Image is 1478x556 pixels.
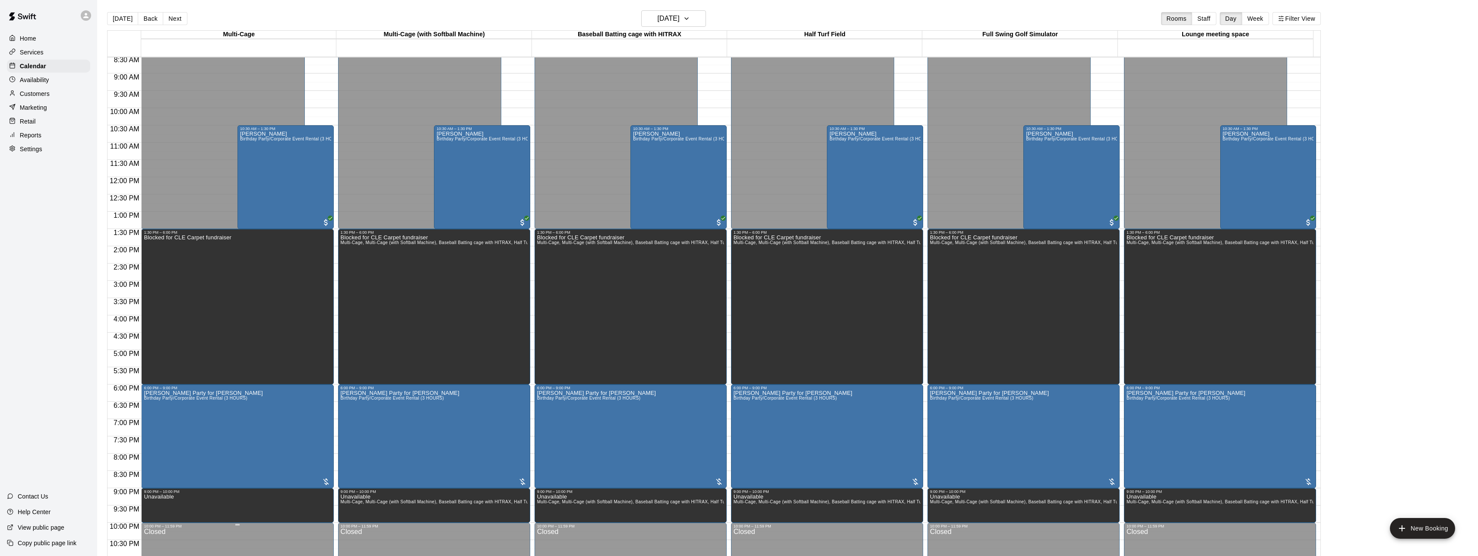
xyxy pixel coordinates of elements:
[1026,127,1117,131] div: 10:30 AM – 1:30 PM
[111,281,142,288] span: 3:00 PM
[111,229,142,236] span: 1:30 PM
[20,62,46,70] p: Calendar
[108,523,141,530] span: 10:00 PM
[336,31,532,39] div: Multi-Cage (with Softball Machine)
[20,76,49,84] p: Availability
[1127,240,1433,245] span: Multi-Cage, Multi-Cage (with Softball Machine), Baseball Batting cage with HITRAX, Half Turf Fiel...
[144,396,247,400] span: Birthday Party/Corporate Event Rental (3 HOURS)
[734,396,837,400] span: Birthday Party/Corporate Event Rental (3 HOURS)
[537,386,724,390] div: 6:00 PM – 9:00 PM
[111,212,142,219] span: 1:00 PM
[138,12,163,25] button: Back
[535,488,727,523] div: 9:00 PM – 10:00 PM: Unavailable
[141,31,336,39] div: Multi-Cage
[1127,499,1433,504] span: Multi-Cage, Multi-Cage (with Softball Machine), Baseball Batting cage with HITRAX, Half Turf Fiel...
[1127,489,1313,494] div: 9:00 PM – 10:00 PM
[112,73,142,81] span: 9:00 AM
[7,129,90,142] a: Reports
[927,488,1120,523] div: 9:00 PM – 10:00 PM: Unavailable
[111,350,142,357] span: 5:00 PM
[734,386,921,390] div: 6:00 PM – 9:00 PM
[537,499,843,504] span: Multi-Cage, Multi-Cage (with Softball Machine), Baseball Batting cage with HITRAX, Half Turf Fiel...
[111,488,142,496] span: 9:00 PM
[734,499,1040,504] span: Multi-Cage, Multi-Cage (with Softball Machine), Baseball Batting cage with HITRAX, Half Turf Fiel...
[930,524,1117,528] div: 10:00 PM – 11:59 PM
[537,489,724,494] div: 9:00 PM – 10:00 PM
[144,386,331,390] div: 6:00 PM – 9:00 PM
[341,240,647,245] span: Multi-Cage, Multi-Cage (with Softball Machine), Baseball Batting cage with HITRAX, Half Turf Fiel...
[108,160,142,167] span: 11:30 AM
[111,505,142,513] span: 9:30 PM
[657,13,679,25] h6: [DATE]
[829,137,933,141] span: Birthday Party/Corporate Event Rental (3 HOURS)
[1272,12,1321,25] button: Filter View
[731,488,923,523] div: 9:00 PM – 10:00 PM: Unavailable
[1023,125,1120,229] div: 10:30 AM – 1:30 PM: Kristina Hocevar
[338,384,530,488] div: 6:00 PM – 9:00 PM: Mike Bowen Party for Jacob
[1242,12,1269,25] button: Week
[437,127,528,131] div: 10:30 AM – 1:30 PM
[518,218,527,227] span: All customers have paid
[927,384,1120,488] div: 6:00 PM – 9:00 PM: Mike Bowen Party for Jacob
[1304,218,1313,227] span: All customers have paid
[930,230,1117,235] div: 1:30 PM – 6:00 PM
[641,10,706,27] button: [DATE]
[630,125,727,229] div: 10:30 AM – 1:30 PM: Kristina Hocevar
[734,240,1040,245] span: Multi-Cage, Multi-Cage (with Softball Machine), Baseball Batting cage with HITRAX, Half Turf Fiel...
[1127,230,1313,235] div: 1:30 PM – 6:00 PM
[341,386,528,390] div: 6:00 PM – 9:00 PM
[111,384,142,392] span: 6:00 PM
[144,230,331,235] div: 1:30 PM – 6:00 PM
[827,125,923,229] div: 10:30 AM – 1:30 PM: Kristina Hocevar
[322,218,330,227] span: All customers have paid
[829,127,921,131] div: 10:30 AM – 1:30 PM
[108,194,141,202] span: 12:30 PM
[7,73,90,86] a: Availability
[930,499,1236,504] span: Multi-Cage, Multi-Cage (with Softball Machine), Baseball Batting cage with HITRAX, Half Turf Fiel...
[1127,386,1313,390] div: 6:00 PM – 9:00 PM
[111,315,142,323] span: 4:00 PM
[7,60,90,73] div: Calendar
[111,402,142,409] span: 6:30 PM
[1026,137,1130,141] span: Birthday Party/Corporate Event Rental (3 HOURS)
[111,298,142,305] span: 3:30 PM
[537,524,724,528] div: 10:00 PM – 11:59 PM
[111,436,142,444] span: 7:30 PM
[20,131,41,140] p: Reports
[20,89,50,98] p: Customers
[341,230,528,235] div: 1:30 PM – 6:00 PM
[930,386,1117,390] div: 6:00 PM – 9:00 PM
[7,32,90,45] a: Home
[1220,12,1242,25] button: Day
[20,48,44,57] p: Services
[20,145,42,153] p: Settings
[1127,524,1313,528] div: 10:00 PM – 11:59 PM
[7,115,90,128] div: Retail
[7,101,90,114] a: Marketing
[1108,218,1116,227] span: All customers have paid
[930,396,1034,400] span: Birthday Party/Corporate Event Rental (3 HOURS)
[338,488,530,523] div: 9:00 PM – 10:00 PM: Unavailable
[18,508,51,516] p: Help Center
[20,34,36,43] p: Home
[141,384,333,488] div: 6:00 PM – 9:00 PM: Mike Bowen Party for Jacob
[18,492,48,501] p: Contact Us
[341,499,647,504] span: Multi-Cage, Multi-Cage (with Softball Machine), Baseball Batting cage with HITRAX, Half Turf Fiel...
[537,240,843,245] span: Multi-Cage, Multi-Cage (with Softball Machine), Baseball Batting cage with HITRAX, Half Turf Fiel...
[1118,31,1313,39] div: Lounge meeting space
[633,127,724,131] div: 10:30 AM – 1:30 PM
[341,396,444,400] span: Birthday Party/Corporate Event Rental (3 HOURS)
[930,240,1236,245] span: Multi-Cage, Multi-Cage (with Softball Machine), Baseball Batting cage with HITRAX, Half Turf Fiel...
[108,108,142,115] span: 10:00 AM
[1124,384,1316,488] div: 6:00 PM – 9:00 PM: Mike Bowen Party for Jacob
[1220,125,1317,229] div: 10:30 AM – 1:30 PM: Kristina Hocevar
[1223,137,1326,141] span: Birthday Party/Corporate Event Rental (3 HOURS)
[727,31,922,39] div: Half Turf Field
[141,488,333,523] div: 9:00 PM – 10:00 PM: Unavailable
[108,540,141,547] span: 10:30 PM
[111,333,142,340] span: 4:30 PM
[18,523,64,532] p: View public page
[911,218,920,227] span: All customers have paid
[1161,12,1192,25] button: Rooms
